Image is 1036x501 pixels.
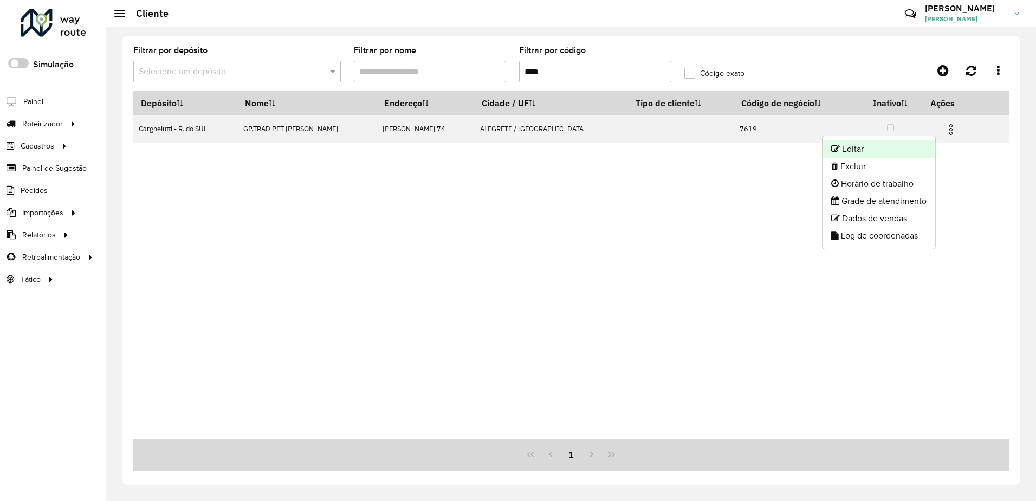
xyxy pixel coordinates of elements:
[475,92,629,115] th: Cidade / UF
[823,140,935,158] li: Editar
[377,92,475,115] th: Endereço
[21,140,54,152] span: Cadastros
[33,58,74,71] label: Simulação
[823,175,935,192] li: Horário de trabalho
[899,2,922,25] a: Contato Rápido
[734,92,858,115] th: Código de negócio
[23,96,43,107] span: Painel
[133,92,237,115] th: Depósito
[133,115,237,143] td: Cargnelutti - R. do SUL
[125,8,169,20] h2: Cliente
[561,444,581,465] button: 1
[237,92,377,115] th: Nome
[684,68,744,79] label: Código exato
[22,118,63,130] span: Roteirizador
[22,163,87,174] span: Painel de Sugestão
[925,3,1006,14] h3: [PERSON_NAME]
[925,14,1006,24] span: [PERSON_NAME]
[133,44,208,57] label: Filtrar por depósito
[823,227,935,245] li: Log de coordenadas
[858,92,923,115] th: Inativo
[823,192,935,210] li: Grade de atendimento
[628,92,734,115] th: Tipo de cliente
[475,115,629,143] td: ALEGRETE / [GEOGRAPHIC_DATA]
[237,115,377,143] td: GP.TRAD PET [PERSON_NAME]
[22,207,63,219] span: Importações
[823,210,935,227] li: Dados de vendas
[22,229,56,241] span: Relatórios
[22,252,80,263] span: Retroalimentação
[823,158,935,175] li: Excluir
[377,115,475,143] td: [PERSON_NAME] 74
[21,185,48,196] span: Pedidos
[734,115,858,143] td: 7619
[21,274,41,285] span: Tático
[354,44,416,57] label: Filtrar por nome
[923,92,988,114] th: Ações
[519,44,586,57] label: Filtrar por código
